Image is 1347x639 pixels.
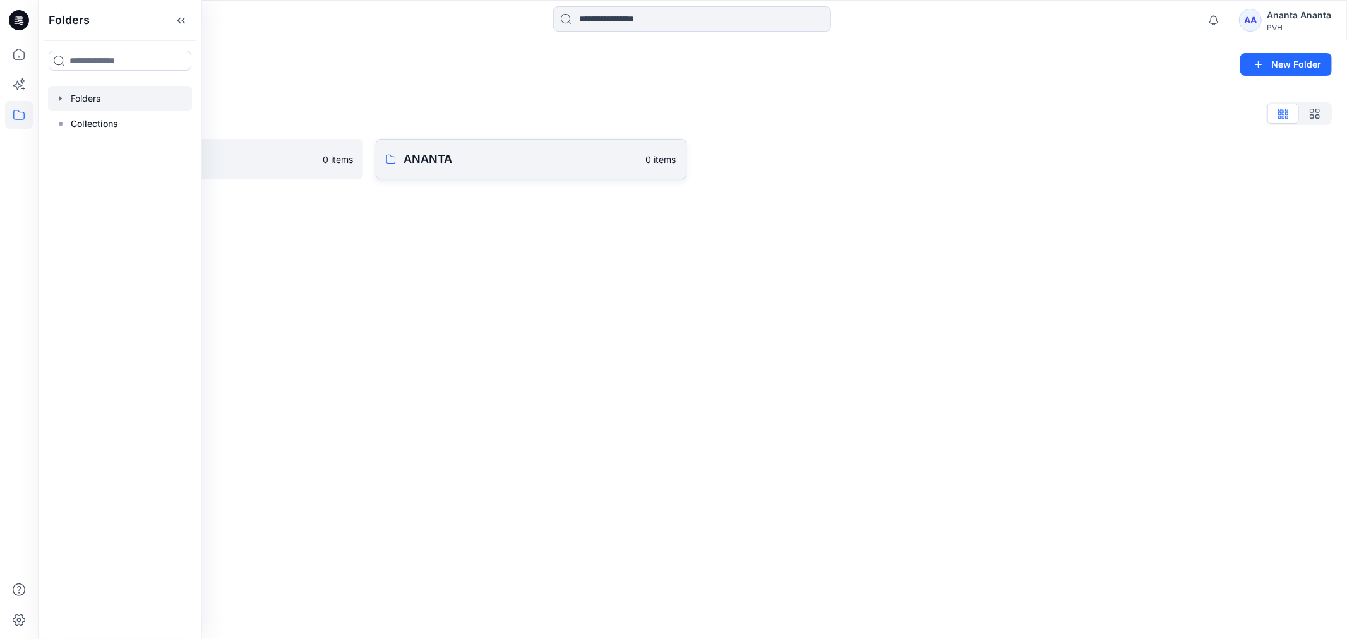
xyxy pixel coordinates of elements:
div: PVH [1267,23,1331,32]
button: New Folder [1240,53,1332,76]
div: AA [1239,9,1262,32]
p: 0 items [323,153,353,166]
p: Collections [71,116,118,131]
a: Ananta0 items [53,139,363,179]
p: ANANTA [404,150,638,168]
div: Ananta Ananta [1267,8,1331,23]
p: 0 items [646,153,676,166]
a: ANANTA0 items [376,139,686,179]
